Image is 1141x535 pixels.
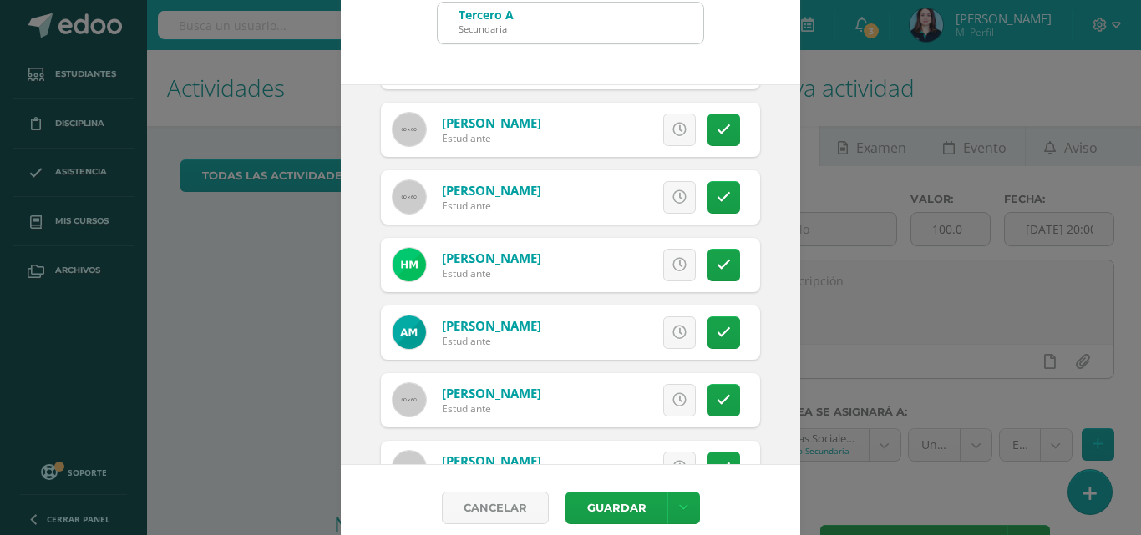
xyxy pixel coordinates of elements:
[442,266,541,280] div: Estudiante
[442,385,541,401] a: [PERSON_NAME]
[442,452,541,469] a: [PERSON_NAME]
[442,131,541,145] div: Estudiante
[393,248,426,281] img: 86a219d63d99db49f33928d752bb6ccf.png
[393,383,426,416] img: 60x60
[393,315,426,349] img: aa5cd672b56bedc0e4af57c27c8dd150.png
[565,492,667,524] button: Guardar
[442,250,541,266] a: [PERSON_NAME]
[438,3,703,43] input: Busca un grado o sección aquí...
[442,199,541,213] div: Estudiante
[442,401,541,416] div: Estudiante
[442,334,541,348] div: Estudiante
[393,451,426,484] img: 60x60
[442,317,541,334] a: [PERSON_NAME]
[442,492,549,524] a: Cancelar
[393,113,426,146] img: 60x60
[393,180,426,214] img: 60x60
[442,182,541,199] a: [PERSON_NAME]
[459,7,514,23] div: Tercero A
[459,23,514,35] div: Secundaria
[442,114,541,131] a: [PERSON_NAME]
